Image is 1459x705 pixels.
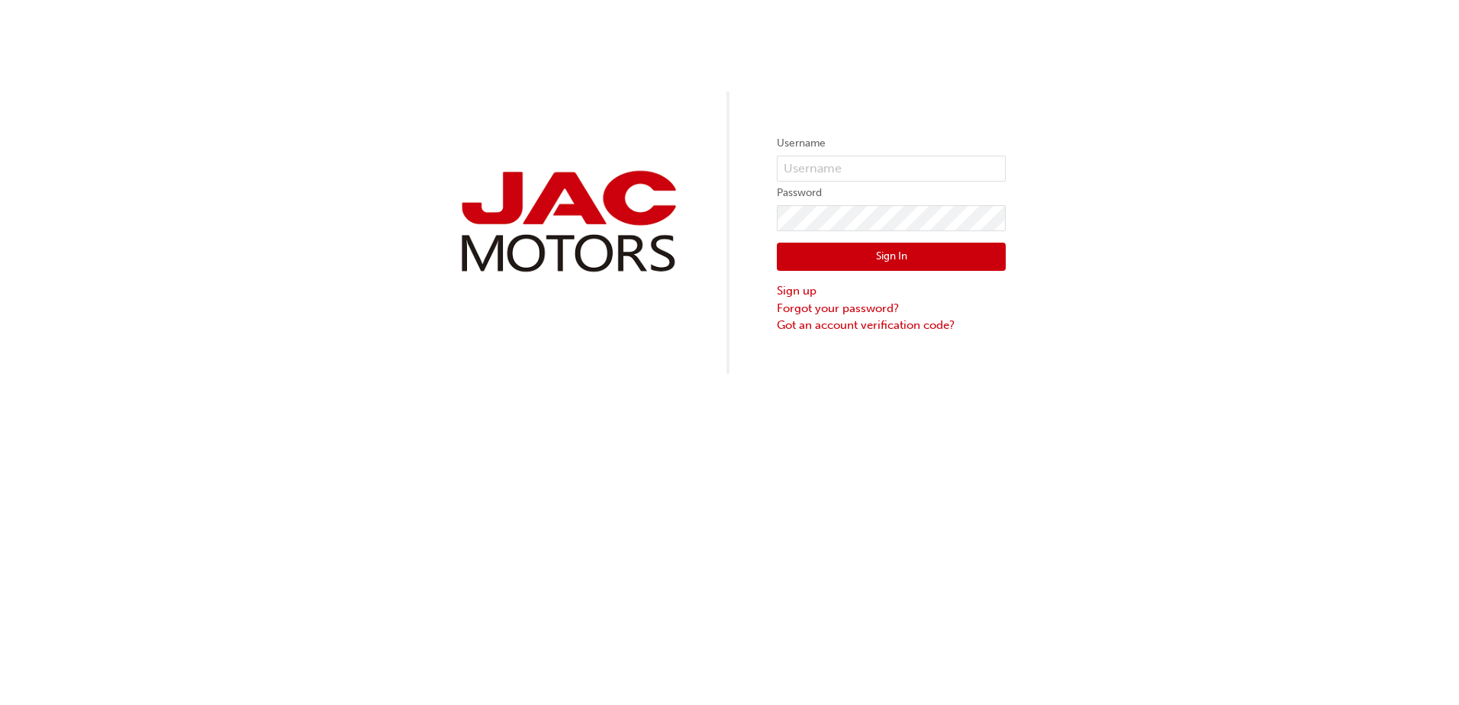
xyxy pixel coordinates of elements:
a: Forgot your password? [777,300,1006,317]
a: Got an account verification code? [777,317,1006,334]
img: jac-portal [453,165,682,278]
label: Password [777,184,1006,202]
label: Username [777,134,1006,153]
input: Username [777,156,1006,182]
a: Sign up [777,282,1006,300]
button: Sign In [777,243,1006,272]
